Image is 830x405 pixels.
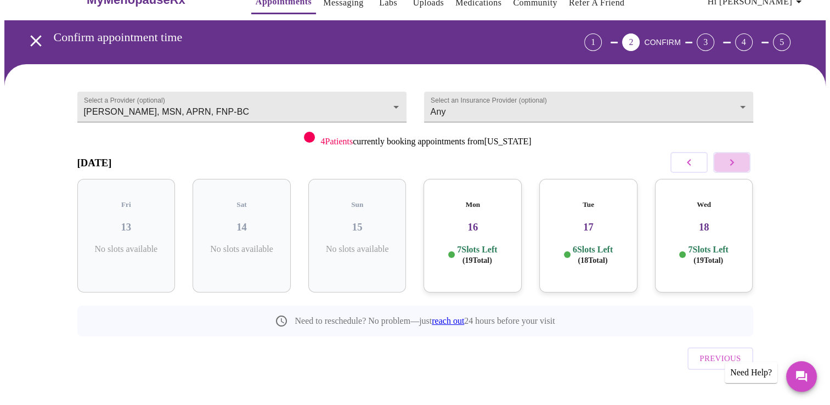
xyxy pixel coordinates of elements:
[725,362,777,383] div: Need Help?
[622,33,640,51] div: 2
[462,256,492,265] span: ( 19 Total)
[201,200,282,209] h5: Sat
[201,244,282,254] p: No slots available
[54,30,523,44] h3: Confirm appointment time
[20,25,52,57] button: open drawer
[697,33,714,51] div: 3
[424,92,753,122] div: Any
[317,244,398,254] p: No slots available
[86,221,167,233] h3: 13
[86,200,167,209] h5: Fri
[699,351,741,365] span: Previous
[687,347,753,369] button: Previous
[693,256,723,265] span: ( 19 Total)
[735,33,753,51] div: 4
[295,316,555,326] p: Need to reschedule? No problem—just 24 hours before your visit
[578,256,607,265] span: ( 18 Total)
[773,33,791,51] div: 5
[432,200,513,209] h5: Mon
[786,361,817,392] button: Messages
[320,137,353,146] span: 4 Patients
[664,221,744,233] h3: 18
[584,33,602,51] div: 1
[317,200,398,209] h5: Sun
[432,316,464,325] a: reach out
[573,244,613,266] p: 6 Slots Left
[77,92,406,122] div: [PERSON_NAME], MSN, APRN, FNP-BC
[548,221,629,233] h3: 17
[86,244,167,254] p: No slots available
[457,244,497,266] p: 7 Slots Left
[664,200,744,209] h5: Wed
[644,38,680,47] span: CONFIRM
[432,221,513,233] h3: 16
[688,244,728,266] p: 7 Slots Left
[320,137,531,147] p: currently booking appointments from [US_STATE]
[317,221,398,233] h3: 15
[201,221,282,233] h3: 14
[77,157,112,169] h3: [DATE]
[548,200,629,209] h5: Tue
